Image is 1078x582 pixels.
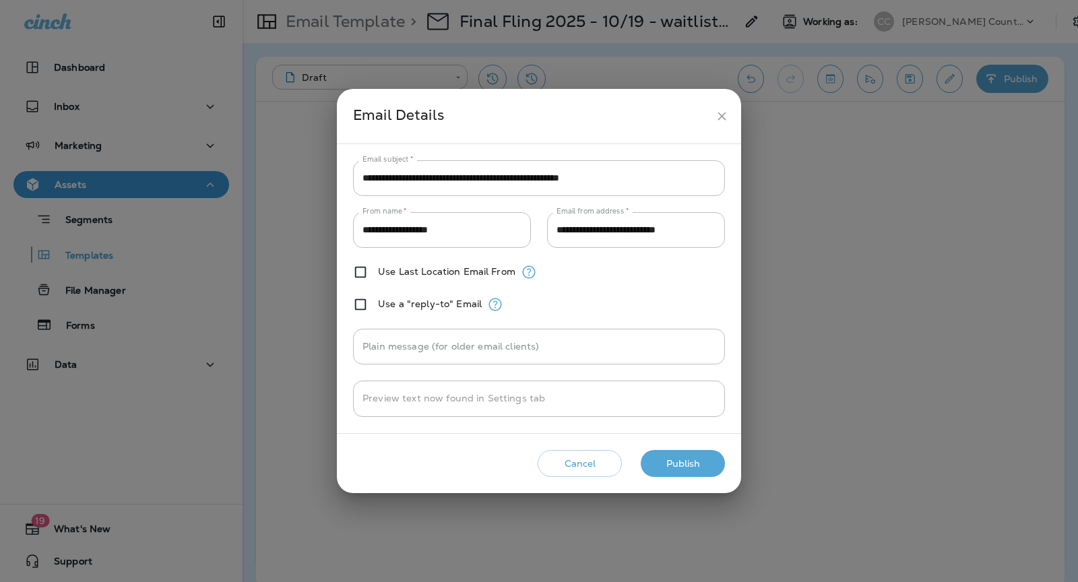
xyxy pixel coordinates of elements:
button: Cancel [538,450,622,478]
div: Email Details [353,104,709,129]
button: close [709,104,734,129]
label: Use Last Location Email From [378,266,515,277]
label: Email subject [362,154,414,164]
label: Use a "reply-to" Email [378,298,482,309]
button: Publish [641,450,725,478]
label: From name [362,206,407,216]
label: Email from address [557,206,629,216]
